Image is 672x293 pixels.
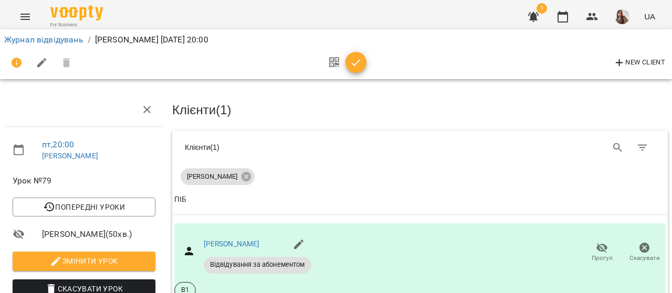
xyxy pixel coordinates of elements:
[204,240,260,248] a: [PERSON_NAME]
[95,34,208,46] p: [PERSON_NAME] [DATE] 20:00
[21,255,147,267] span: Змінити урок
[172,131,668,164] div: Table Toolbar
[537,3,547,14] span: 1
[13,252,155,270] button: Змінити урок
[181,168,255,185] div: [PERSON_NAME]
[42,228,155,241] span: [PERSON_NAME] ( 50 хв. )
[174,193,666,206] span: ПІБ
[640,7,659,26] button: UA
[50,21,103,28] span: For Business
[50,5,103,20] img: Voopty Logo
[42,151,98,160] a: [PERSON_NAME]
[181,172,244,181] span: [PERSON_NAME]
[21,201,147,213] span: Попередні уроки
[174,193,186,206] div: ПІБ
[42,139,74,149] a: пт , 20:00
[13,175,155,187] span: Урок №79
[613,57,665,69] span: New Client
[605,135,631,160] button: Search
[4,34,668,46] nav: breadcrumb
[581,238,623,267] button: Прогул
[629,254,660,263] span: Скасувати
[592,254,613,263] span: Прогул
[88,34,91,46] li: /
[204,260,311,269] span: Відвідування за абонементом
[644,11,655,22] span: UA
[13,4,38,29] button: Menu
[615,9,629,24] img: e785d2f60518c4d79e432088573c6b51.jpg
[174,193,186,206] div: Sort
[185,142,412,153] div: Клієнти ( 1 )
[623,238,666,267] button: Скасувати
[611,55,668,71] button: New Client
[4,35,83,45] a: Журнал відвідувань
[13,198,155,216] button: Попередні уроки
[630,135,655,160] button: Фільтр
[172,103,668,117] h3: Клієнти ( 1 )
